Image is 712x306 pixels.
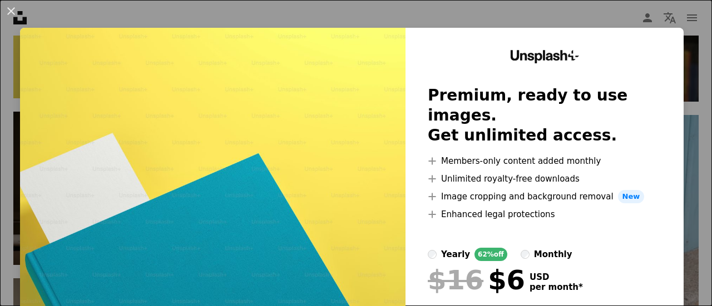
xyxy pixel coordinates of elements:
li: Enhanced legal protections [428,208,661,221]
li: Image cropping and background removal [428,190,661,203]
li: Members-only content added monthly [428,154,661,168]
h2: Premium, ready to use images. Get unlimited access. [428,86,661,146]
input: monthly [521,250,530,259]
input: yearly62%off [428,250,437,259]
div: $6 [428,265,525,294]
span: per month * [530,282,583,292]
div: 62% off [474,248,507,261]
span: USD [530,272,583,282]
div: yearly [441,248,470,261]
span: New [618,190,645,203]
li: Unlimited royalty-free downloads [428,172,661,185]
span: $16 [428,265,483,294]
div: monthly [534,248,572,261]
